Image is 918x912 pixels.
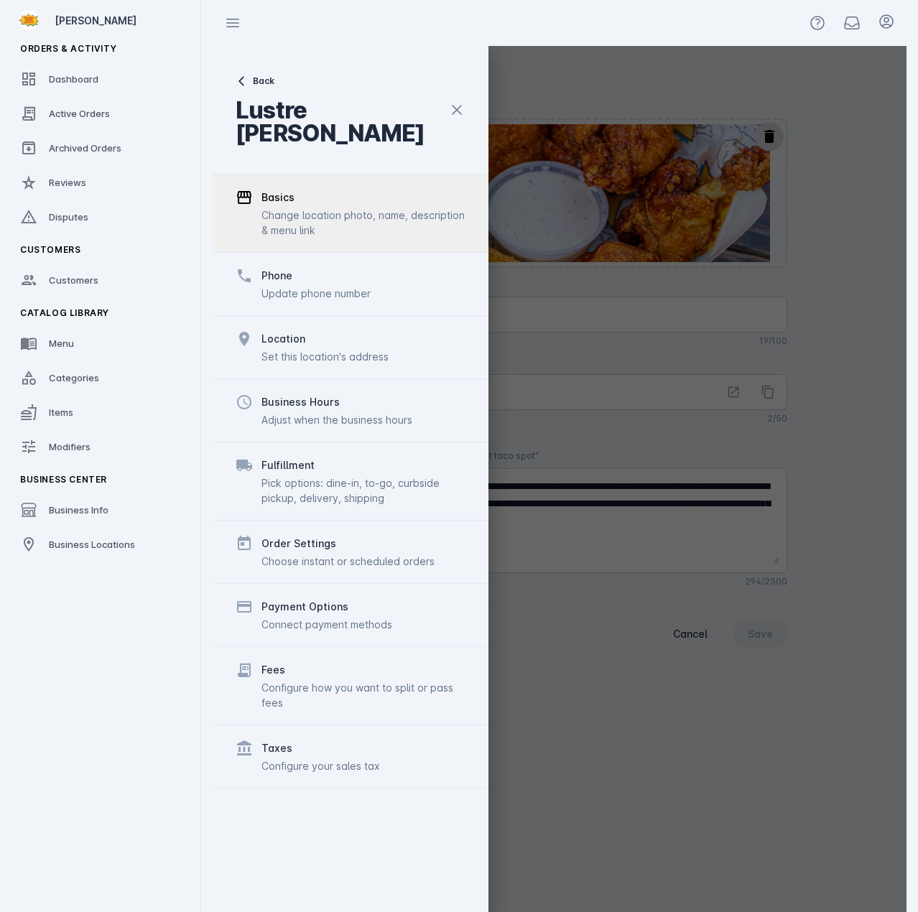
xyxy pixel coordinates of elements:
[49,211,88,223] span: Disputes
[261,394,340,411] div: Business Hours
[9,167,193,198] a: Reviews
[49,142,121,154] span: Archived Orders
[20,244,80,255] span: Customers
[261,740,292,757] div: Taxes
[9,529,193,560] a: Business Locations
[261,758,380,773] div: Configure your sales tax
[261,267,292,284] div: Phone
[20,474,107,485] span: Business Center
[261,208,465,238] div: Change location photo, name, description & menu link
[261,617,392,632] div: Connect payment methods
[20,43,116,54] span: Orders & Activity
[49,177,86,188] span: Reviews
[49,441,91,452] span: Modifiers
[49,539,135,550] span: Business Locations
[49,108,110,119] span: Active Orders
[49,406,73,418] span: Items
[9,264,193,296] a: Customers
[9,132,193,164] a: Archived Orders
[9,431,193,462] a: Modifiers
[261,475,465,506] div: Pick options: dine-in, to-go, curbside pickup, delivery, shipping
[49,73,98,85] span: Dashboard
[20,307,109,318] span: Catalog Library
[9,396,193,428] a: Items
[9,63,193,95] a: Dashboard
[261,189,295,206] div: Basics
[49,504,108,516] span: Business Info
[261,661,285,679] div: Fees
[49,372,99,383] span: Categories
[9,362,193,394] a: Categories
[55,13,187,28] div: [PERSON_NAME]
[9,327,193,359] a: Menu
[9,98,193,129] a: Active Orders
[49,338,74,349] span: Menu
[261,349,389,364] div: Set this location's address
[236,75,442,88] button: Back
[261,457,315,474] div: Fulfillment
[261,598,348,615] div: Payment Options
[261,286,371,301] div: Update phone number
[261,680,465,710] div: Configure how you want to split or pass fees
[261,412,412,427] div: Adjust when the business hours
[261,554,435,569] div: Choose instant or scheduled orders
[9,201,193,233] a: Disputes
[261,330,305,348] div: Location
[49,274,98,286] span: Customers
[261,535,336,552] div: Order Settings
[236,99,442,145] div: Lustre [PERSON_NAME]
[9,494,193,526] a: Business Info
[253,75,274,88] span: Back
